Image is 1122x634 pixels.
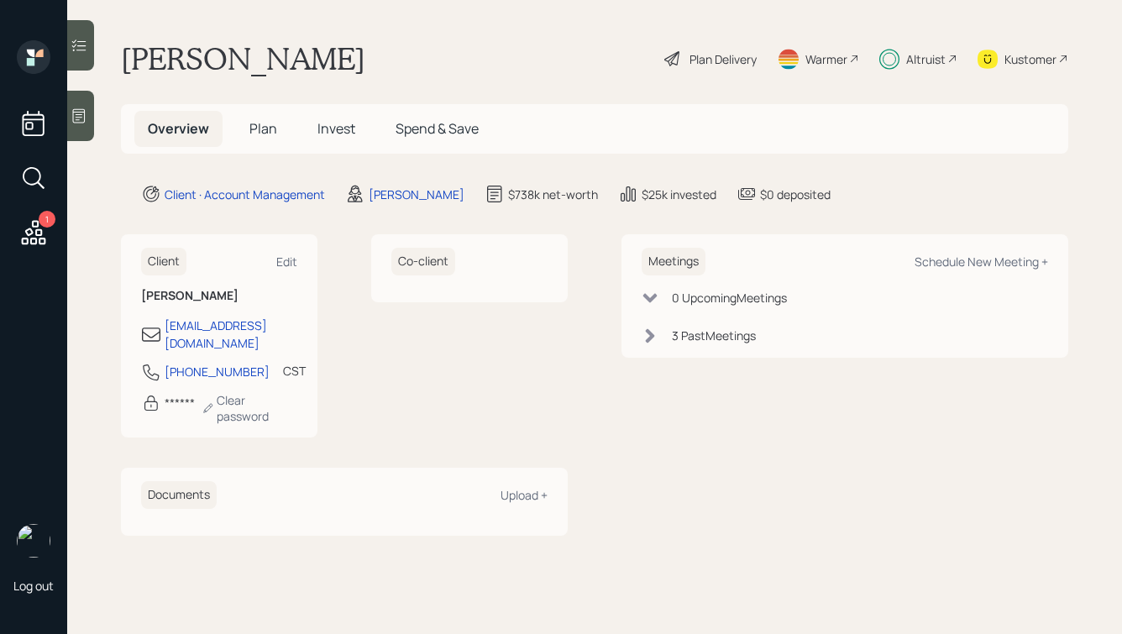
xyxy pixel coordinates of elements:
[141,481,217,509] h6: Documents
[1004,50,1056,68] div: Kustomer
[317,119,355,138] span: Invest
[672,327,756,344] div: 3 Past Meeting s
[396,119,479,138] span: Spend & Save
[249,119,277,138] span: Plan
[508,186,598,203] div: $738k net-worth
[141,248,186,275] h6: Client
[391,248,455,275] h6: Co-client
[283,362,306,380] div: CST
[165,363,270,380] div: [PHONE_NUMBER]
[141,289,297,303] h6: [PERSON_NAME]
[642,248,705,275] h6: Meetings
[276,254,297,270] div: Edit
[642,186,716,203] div: $25k invested
[906,50,946,68] div: Altruist
[165,186,325,203] div: Client · Account Management
[121,40,365,77] h1: [PERSON_NAME]
[805,50,847,68] div: Warmer
[202,392,297,424] div: Clear password
[915,254,1048,270] div: Schedule New Meeting +
[501,487,548,503] div: Upload +
[148,119,209,138] span: Overview
[760,186,831,203] div: $0 deposited
[13,578,54,594] div: Log out
[689,50,757,68] div: Plan Delivery
[39,211,55,228] div: 1
[165,317,297,352] div: [EMAIL_ADDRESS][DOMAIN_NAME]
[672,289,787,307] div: 0 Upcoming Meeting s
[369,186,464,203] div: [PERSON_NAME]
[17,524,50,558] img: hunter_neumayer.jpg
